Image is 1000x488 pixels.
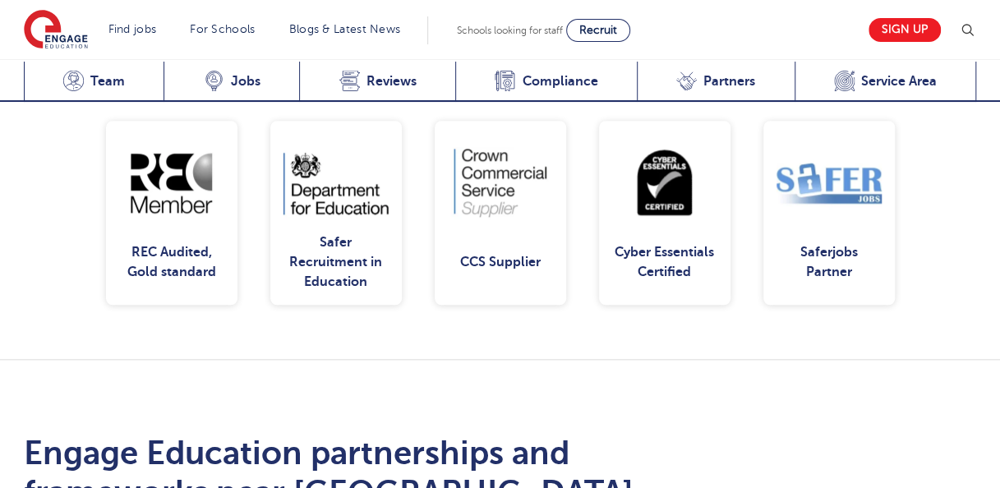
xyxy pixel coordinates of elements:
img: CCS [448,147,553,219]
span: Schools looking for staff [457,25,563,36]
span: Partners [703,73,755,90]
a: Team [24,62,164,102]
a: Sign up [869,18,941,42]
span: Compliance [522,73,597,90]
span: Team [90,73,125,90]
div: Cyber Essentials Certified [612,232,717,292]
img: DOE [283,147,389,219]
img: Safer [776,147,882,219]
a: Find jobs [108,23,157,35]
span: Recruit [579,24,617,36]
div: CCS Supplier [448,232,553,292]
a: Recruit [566,19,630,42]
span: Service Area [861,73,937,90]
a: Service Area [795,62,977,102]
a: Compliance [455,62,637,102]
span: Jobs [231,73,260,90]
img: Engage Education [24,10,88,51]
span: Reviews [366,73,417,90]
div: REC Audited, Gold standard [119,232,224,292]
img: REC [119,147,224,219]
div: Safer Recruitment in Education [283,232,389,292]
a: Jobs [164,62,299,102]
a: Reviews [299,62,455,102]
div: Saferjobs Partner [776,232,882,292]
a: Partners [637,62,795,102]
a: For Schools [190,23,255,35]
img: Cyber Essentials [612,147,717,219]
a: Blogs & Latest News [289,23,401,35]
